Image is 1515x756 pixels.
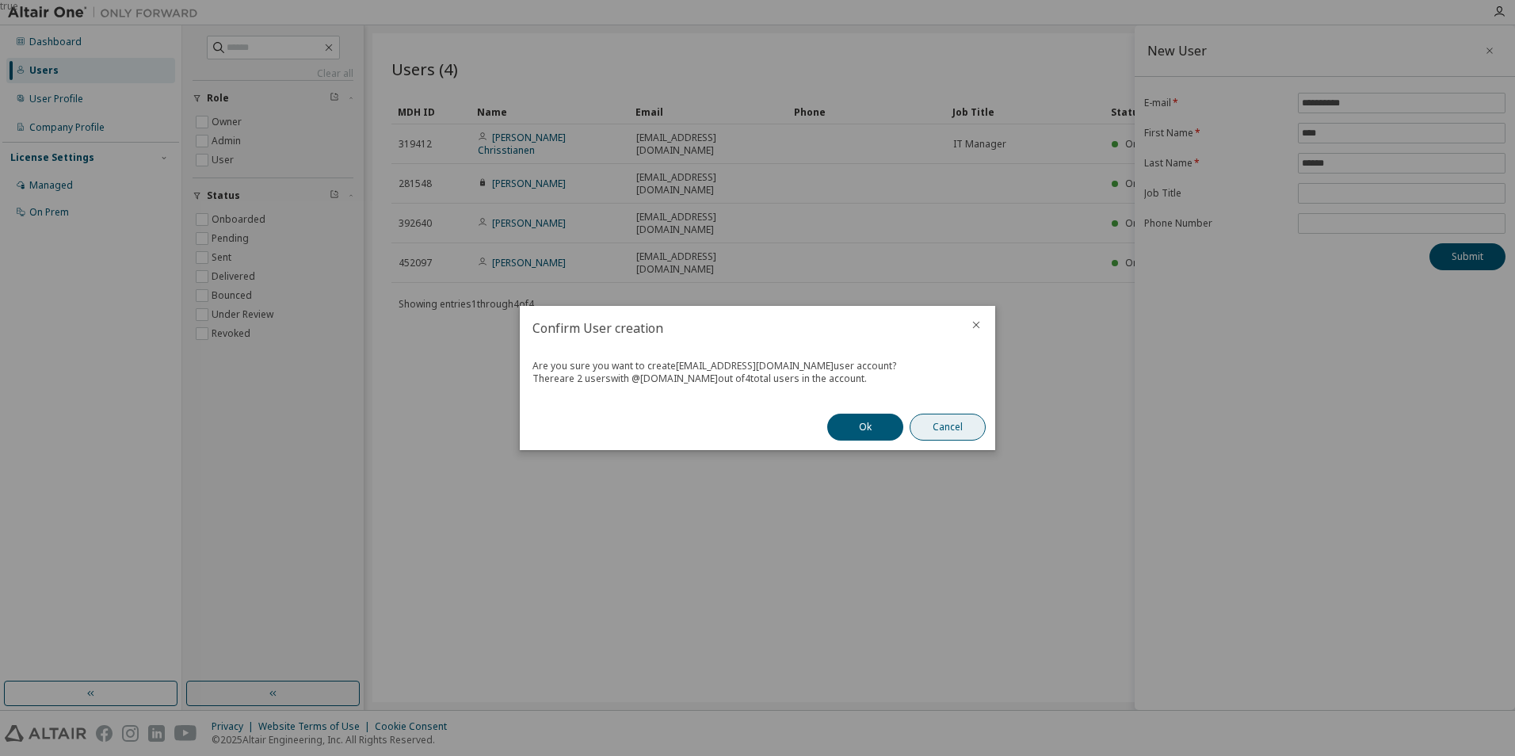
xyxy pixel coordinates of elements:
[532,372,983,385] div: There are 2 users with @ [DOMAIN_NAME] out of 4 total users in the account.
[520,306,957,350] h2: Confirm User creation
[532,360,983,372] div: Are you sure you want to create [EMAIL_ADDRESS][DOMAIN_NAME] user account?
[970,319,983,331] button: close
[910,414,986,441] button: Cancel
[827,414,903,441] button: Ok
